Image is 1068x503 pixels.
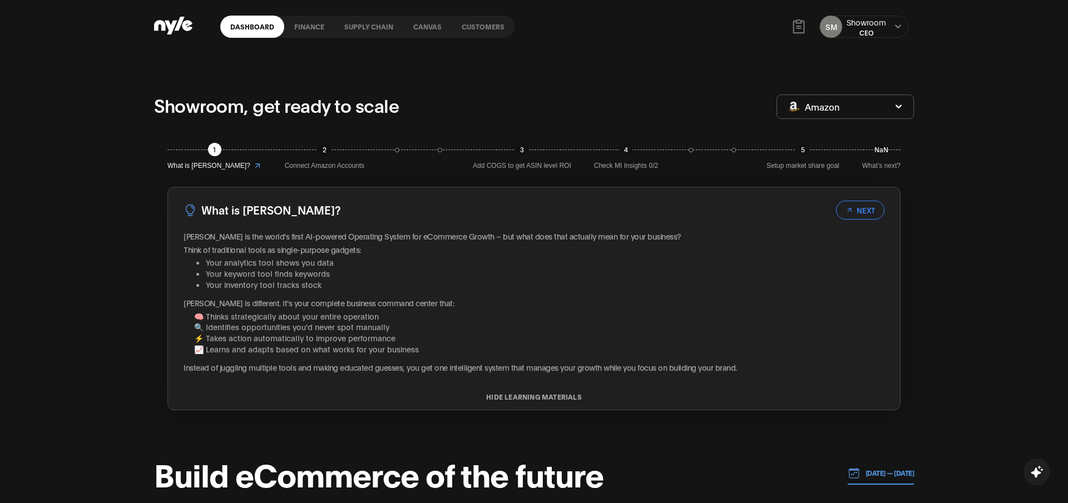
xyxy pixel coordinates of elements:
li: 📈 Learns and adapts based on what works for your business [194,343,884,355]
button: [DATE] — [DATE] [848,462,914,485]
button: ShowroomCEO [847,17,886,37]
button: NEXT [836,201,884,220]
li: Your analytics tool shows you data [206,257,884,268]
p: [PERSON_NAME] is the world's first AI-powered Operating System for eCommerce Growth – but what do... [184,231,884,242]
li: Your keyword tool finds keywords [206,268,884,279]
div: Showroom [847,17,886,28]
li: 🧠 Thinks strategically about your entire operation [194,311,884,322]
button: SM [820,16,842,38]
span: What is [PERSON_NAME]? [167,161,250,171]
p: [DATE] — [DATE] [860,468,914,478]
p: Showroom, get ready to scale [154,92,399,118]
div: 3 [515,143,528,156]
h3: What is [PERSON_NAME]? [201,201,340,218]
div: 1 [208,143,221,156]
span: Connect Amazon Accounts [285,161,364,171]
p: Think of traditional tools as single-purpose gadgets: [184,244,884,255]
p: [PERSON_NAME] is different. It's your complete business command center that: [184,297,884,308]
li: Your inventory tool tracks stock [206,279,884,290]
div: 4 [619,143,632,156]
img: Amazon [788,102,799,111]
div: 2 [318,143,331,156]
p: Instead of juggling multiple tools and making educated guesses, you get one intelligent system th... [184,362,884,373]
span: Check MI Insights 0/2 [594,161,658,171]
div: NaN [874,143,888,156]
span: What’s next? [862,161,901,171]
img: LightBulb [184,203,197,217]
span: Add COGS to get ASIN level ROI [473,161,571,171]
button: Amazon [777,94,914,119]
a: Supply chain [334,16,403,38]
a: Dashboard [220,16,284,38]
li: 🔍 Identifies opportunities you'd never spot manually [194,321,884,332]
h1: Build eCommerce of the future [154,457,604,490]
button: HIDE LEARNING MATERIALS [168,393,900,401]
img: 01.01.24 — 07.01.24 [848,467,860,479]
a: Customers [452,16,515,38]
div: 5 [796,143,809,156]
span: Setup market share goal [767,161,839,171]
a: Canvas [403,16,452,38]
div: CEO [847,28,886,37]
li: ⚡ Takes action automatically to improve performance [194,332,884,343]
a: finance [284,16,334,38]
span: Amazon [805,101,839,113]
